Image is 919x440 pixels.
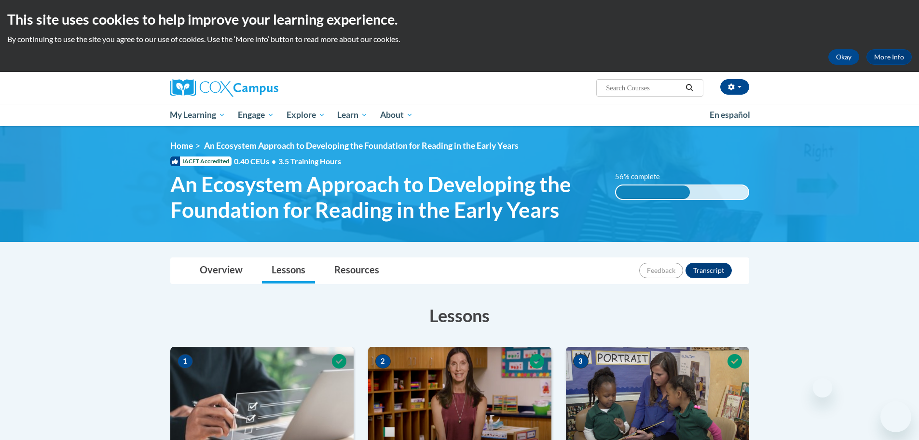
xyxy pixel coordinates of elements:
[639,263,683,278] button: Feedback
[238,109,274,121] span: Engage
[278,156,341,166] span: 3.5 Training Hours
[204,141,519,151] span: An Ecosystem Approach to Developing the Foundation for Reading in the Early Years
[880,401,911,432] iframe: Button to launch messaging window
[170,109,225,121] span: My Learning
[813,378,832,397] iframe: Close message
[616,185,690,199] div: 56% complete
[7,10,912,29] h2: This site uses cookies to help improve your learning experience.
[170,156,232,166] span: IACET Accredited
[190,258,252,284] a: Overview
[262,258,315,284] a: Lessons
[682,82,697,94] button: Search
[272,156,276,166] span: •
[234,156,278,167] span: 0.40 CEUs
[573,354,589,369] span: 3
[170,79,278,97] img: Cox Campus
[720,79,749,95] button: Account Settings
[828,49,859,65] button: Okay
[710,110,750,120] span: En español
[170,303,749,327] h3: Lessons
[287,109,325,121] span: Explore
[337,109,368,121] span: Learn
[615,171,671,182] label: 56% complete
[178,354,193,369] span: 1
[170,79,354,97] a: Cox Campus
[7,34,912,44] p: By continuing to use the site you agree to our use of cookies. Use the ‘More info’ button to read...
[156,104,764,126] div: Main menu
[374,104,419,126] a: About
[605,82,682,94] input: Search Courses
[232,104,280,126] a: Engage
[164,104,232,126] a: My Learning
[325,258,389,284] a: Resources
[703,105,756,125] a: En español
[170,141,193,151] a: Home
[686,263,732,278] button: Transcript
[331,104,374,126] a: Learn
[170,171,601,223] span: An Ecosystem Approach to Developing the Foundation for Reading in the Early Years
[380,109,413,121] span: About
[375,354,391,369] span: 2
[280,104,331,126] a: Explore
[866,49,912,65] a: More Info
